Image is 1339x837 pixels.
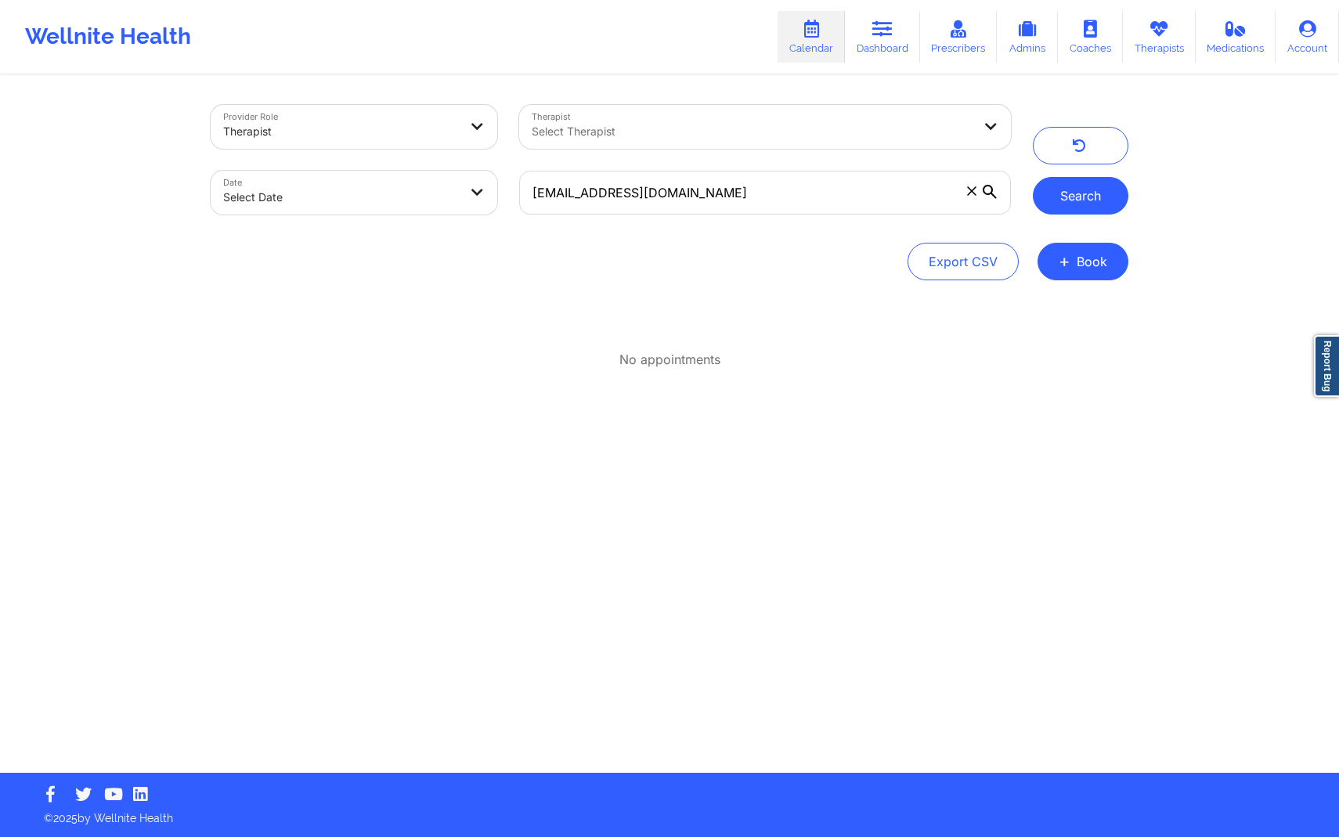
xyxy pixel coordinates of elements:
div: Therapist [223,114,458,149]
a: Prescribers [920,11,998,63]
a: Medications [1196,11,1276,63]
div: Select Date [223,180,458,215]
span: + [1059,257,1070,265]
a: Calendar [778,11,845,63]
a: Dashboard [845,11,920,63]
a: Account [1276,11,1339,63]
a: Admins [997,11,1058,63]
p: No appointments [619,351,720,369]
a: Coaches [1058,11,1123,63]
button: Search [1033,177,1128,215]
button: Export CSV [908,243,1019,280]
button: +Book [1038,243,1128,280]
p: © 2025 by Wellnite Health [33,799,1306,826]
a: Therapists [1123,11,1196,63]
a: Report Bug [1314,335,1339,397]
input: Search by patient email [519,171,1011,215]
